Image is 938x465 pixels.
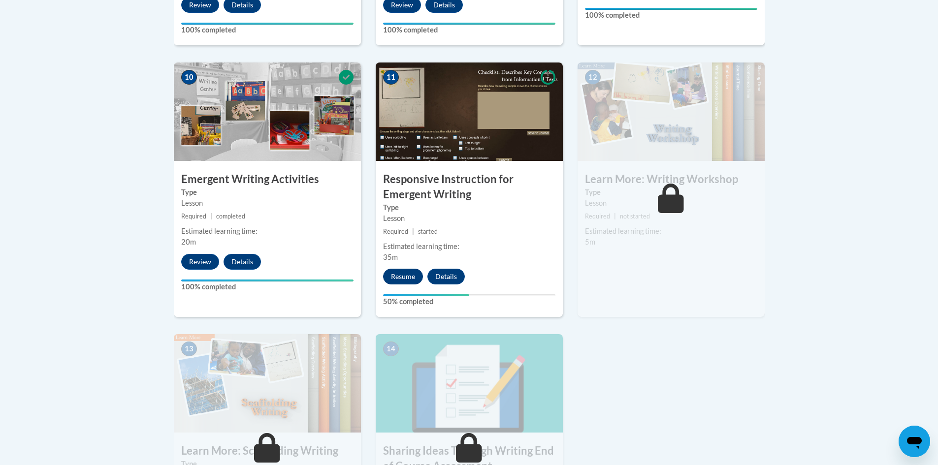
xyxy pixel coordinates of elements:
button: Details [427,269,465,284]
img: Course Image [578,62,765,161]
div: Your progress [383,23,555,25]
span: started [418,228,438,235]
span: 14 [383,341,399,356]
img: Course Image [174,62,361,161]
h3: Responsive Instruction for Emergent Writing [376,172,563,202]
span: 5m [585,238,595,246]
span: completed [216,213,245,220]
span: Required [383,228,408,235]
span: | [614,213,616,220]
div: Estimated learning time: [181,226,354,237]
button: Review [181,254,219,270]
label: 100% completed [181,281,354,292]
label: 100% completed [181,25,354,35]
div: Estimated learning time: [585,226,757,237]
div: Estimated learning time: [383,241,555,252]
button: Details [224,254,261,270]
div: Your progress [181,23,354,25]
span: | [210,213,212,220]
img: Course Image [376,62,563,161]
span: 12 [585,70,601,85]
button: Resume [383,269,423,284]
h3: Emergent Writing Activities [174,172,361,187]
div: Your progress [585,8,757,10]
span: 11 [383,70,399,85]
label: 100% completed [585,10,757,21]
div: Your progress [181,279,354,281]
h3: Learn More: Scaffolding Writing [174,443,361,459]
label: Type [181,187,354,198]
iframe: Button to launch messaging window [899,426,930,457]
span: 10 [181,70,197,85]
h3: Learn More: Writing Workshop [578,172,765,187]
span: Required [181,213,206,220]
span: | [412,228,414,235]
span: 35m [383,253,398,261]
label: Type [585,187,757,198]
img: Course Image [376,334,563,433]
span: not started [620,213,650,220]
label: Type [383,202,555,213]
div: Lesson [585,198,757,209]
span: Required [585,213,610,220]
div: Lesson [181,198,354,209]
div: Your progress [383,294,469,296]
img: Course Image [174,334,361,433]
span: 13 [181,341,197,356]
div: Lesson [383,213,555,224]
span: 20m [181,238,196,246]
label: 100% completed [383,25,555,35]
label: 50% completed [383,296,555,307]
